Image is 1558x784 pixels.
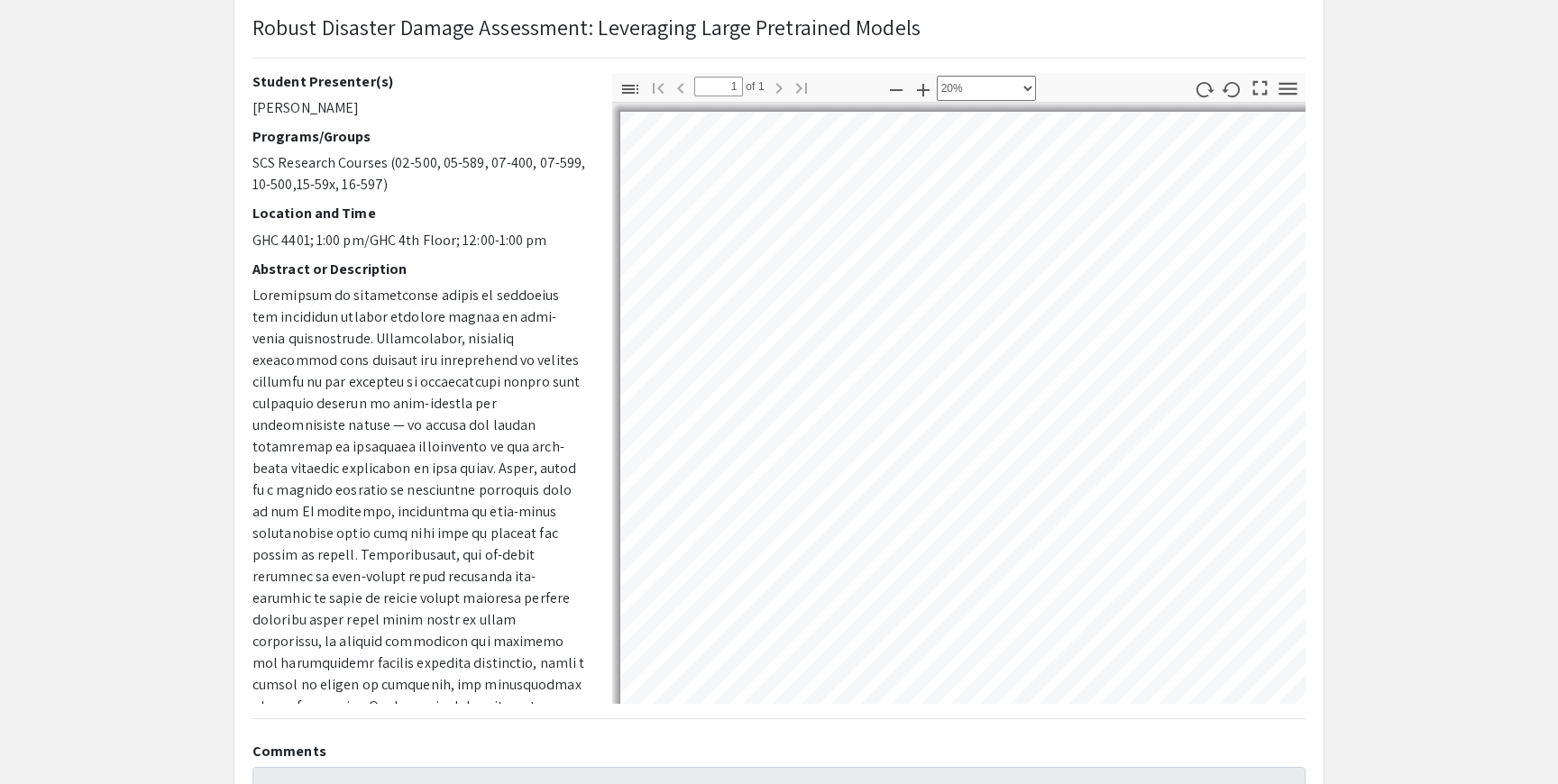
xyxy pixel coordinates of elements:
button: Go to First Page [643,74,674,100]
button: Rotate Clockwise [1189,76,1220,102]
button: Switch to Presentation Mode [1245,73,1276,99]
h2: Location and Time [252,205,585,222]
div: Page 1 [612,104,1355,743]
button: Go to Last Page [786,74,817,100]
h2: Abstract or Description [252,260,585,278]
span: of 1 [743,77,765,96]
h2: Student Presenter(s) [252,73,585,90]
select: Zoom [937,76,1036,101]
button: Rotate Counterclockwise [1217,76,1248,102]
p: [PERSON_NAME] [252,97,585,119]
h2: Programs/Groups [252,128,585,145]
button: Zoom Out [881,76,912,102]
button: Previous Page [665,74,696,100]
p: SCS Research Courses (02-500, 05-589, 07-400, 07-599, 10-500,15-59x, 16-597) [252,152,585,196]
p: Robust Disaster Damage Assessment: Leveraging Large Pretrained Models [252,11,921,43]
p: GHC 4401; 1:00 pm/GHC 4th Floor; 12:00-1:00 pm [252,230,585,251]
h2: Comments [252,743,1306,760]
button: Toggle Sidebar [615,76,646,102]
iframe: Chat [14,703,77,770]
button: Zoom In [908,76,939,102]
button: Tools [1273,76,1304,102]
button: Next Page [764,74,794,100]
input: Page [694,77,743,96]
